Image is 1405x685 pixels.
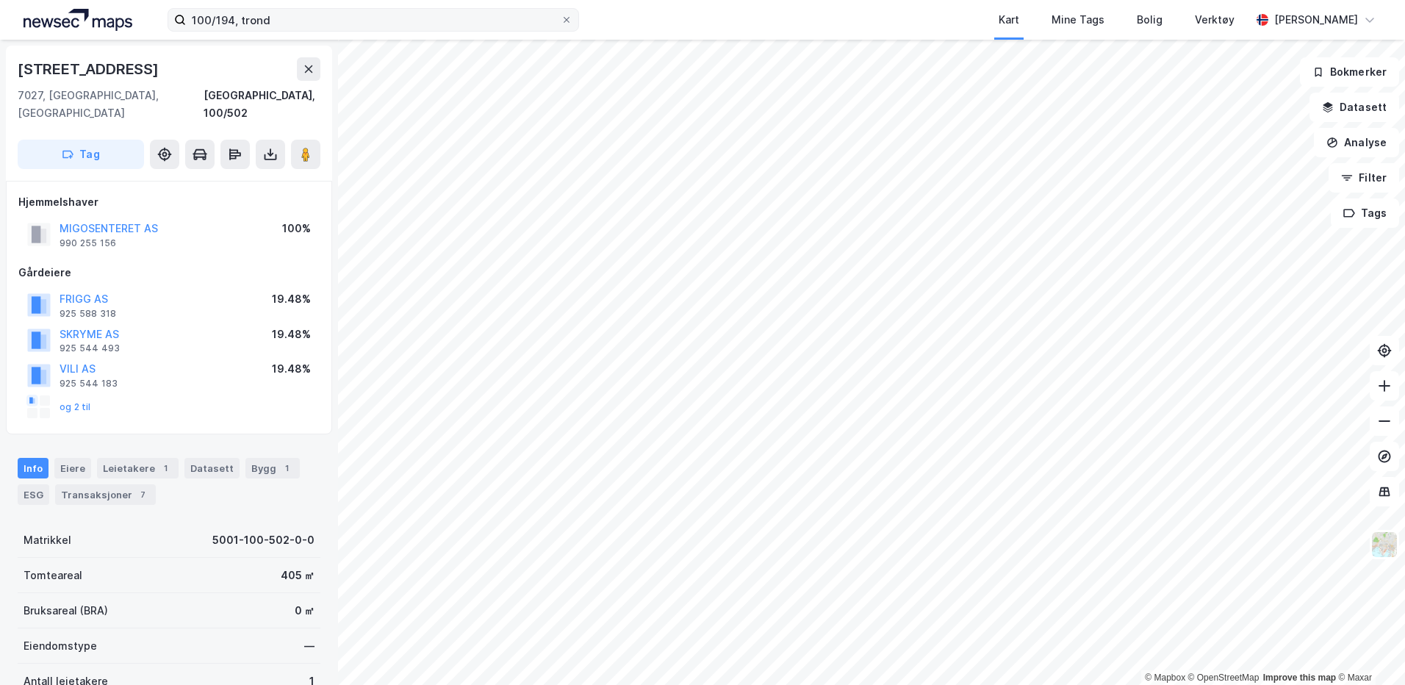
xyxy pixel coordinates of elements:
a: Mapbox [1145,673,1185,683]
div: Eiendomstype [24,637,97,655]
div: 19.48% [272,290,311,308]
div: Matrikkel [24,531,71,549]
a: OpenStreetMap [1188,673,1260,683]
div: Datasett [184,458,240,478]
div: 19.48% [272,360,311,378]
div: — [304,637,315,655]
div: 925 588 318 [60,308,116,320]
a: Improve this map [1263,673,1336,683]
input: Søk på adresse, matrikkel, gårdeiere, leietakere eller personer [186,9,561,31]
button: Filter [1329,163,1399,193]
div: Leietakere [97,458,179,478]
div: 925 544 183 [60,378,118,390]
div: 405 ㎡ [281,567,315,584]
div: 5001-100-502-0-0 [212,531,315,549]
div: [STREET_ADDRESS] [18,57,162,81]
iframe: Chat Widget [1332,614,1405,685]
div: [PERSON_NAME] [1274,11,1358,29]
div: Kart [999,11,1019,29]
div: Bygg [245,458,300,478]
div: 1 [158,461,173,476]
div: 19.48% [272,326,311,343]
div: Eiere [54,458,91,478]
div: Verktøy [1195,11,1235,29]
button: Tags [1331,198,1399,228]
button: Datasett [1309,93,1399,122]
div: [GEOGRAPHIC_DATA], 100/502 [204,87,320,122]
div: Mine Tags [1052,11,1104,29]
div: Gårdeiere [18,264,320,281]
button: Analyse [1314,128,1399,157]
div: Bruksareal (BRA) [24,602,108,620]
div: Info [18,458,48,478]
div: Tomteareal [24,567,82,584]
div: 7 [135,487,150,502]
div: Hjemmelshaver [18,193,320,211]
div: Kontrollprogram for chat [1332,614,1405,685]
div: 100% [282,220,311,237]
div: Transaksjoner [55,484,156,505]
div: 0 ㎡ [295,602,315,620]
div: 990 255 156 [60,237,116,249]
div: Bolig [1137,11,1163,29]
div: 925 544 493 [60,342,120,354]
img: Z [1370,531,1398,559]
div: ESG [18,484,49,505]
button: Bokmerker [1300,57,1399,87]
div: 1 [279,461,294,476]
div: 7027, [GEOGRAPHIC_DATA], [GEOGRAPHIC_DATA] [18,87,204,122]
img: logo.a4113a55bc3d86da70a041830d287a7e.svg [24,9,132,31]
button: Tag [18,140,144,169]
